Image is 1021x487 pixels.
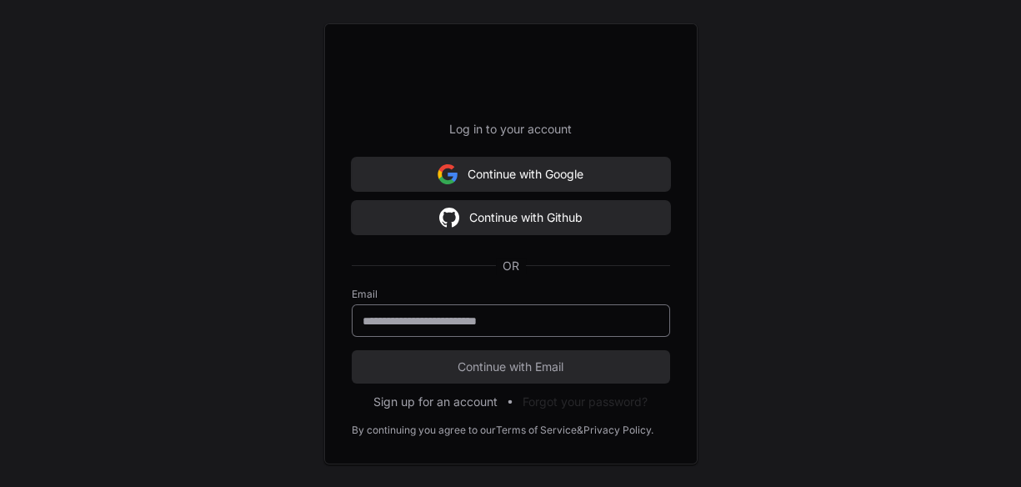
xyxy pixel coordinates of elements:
[439,201,459,234] img: Sign in with google
[496,424,577,437] a: Terms of Service
[577,424,583,437] div: &
[352,201,670,234] button: Continue with Github
[583,424,653,437] a: Privacy Policy.
[352,350,670,384] button: Continue with Email
[352,359,670,375] span: Continue with Email
[352,288,670,301] label: Email
[496,258,526,274] span: OR
[352,158,670,191] button: Continue with Google
[352,121,670,138] p: Log in to your account
[438,158,458,191] img: Sign in with google
[523,394,648,410] button: Forgot your password?
[352,424,496,437] div: By continuing you agree to our
[373,394,498,410] button: Sign up for an account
